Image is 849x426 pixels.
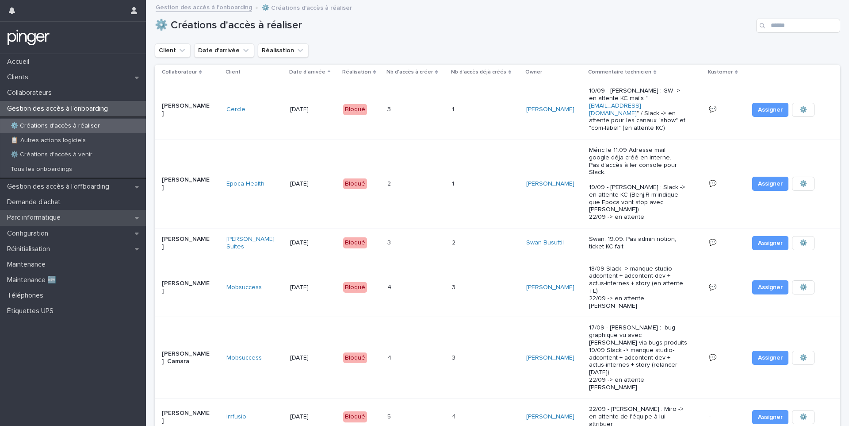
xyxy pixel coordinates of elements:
p: 2 [452,237,457,247]
p: Collaborateurs [4,89,59,97]
div: Bloqué [343,352,367,364]
a: [PERSON_NAME] [526,284,574,291]
p: Méric le 11.09 Adresse mail google déja créé en interne. Pas d'accès à ler console pour Slack. 19... [589,147,687,221]
p: 4 [452,411,458,421]
p: [PERSON_NAME] [162,176,211,191]
span: ⚙️ [799,283,807,292]
p: Gestion des accès à l’offboarding [4,182,116,191]
a: Swan Busuttil [526,239,564,247]
p: Parc informatique [4,213,68,222]
p: Owner [525,67,542,77]
tr: [PERSON_NAME] CamaraMobsuccess [DATE]Bloqué44 33 [PERSON_NAME] 17/09 - [PERSON_NAME] : bug graphi... [155,317,840,399]
p: 17/09 - [PERSON_NAME] : bug graphique vu avec [PERSON_NAME] via bugs-produits 19/09 Slack -> manq... [589,324,687,391]
a: Mobsuccess [226,354,262,362]
button: ⚙️ [792,351,815,365]
p: ⚙️ Créations d'accès à réaliser [4,122,107,130]
button: Assigner [752,236,788,250]
button: Assigner [752,177,788,191]
p: [DATE] [290,239,336,247]
p: [PERSON_NAME] [162,410,211,425]
a: Mobsuccess [226,284,262,291]
a: [PERSON_NAME] [526,180,574,188]
button: Réalisation [258,43,309,58]
p: Clients [4,73,35,81]
a: [EMAIL_ADDRESS][DOMAIN_NAME] [589,103,641,116]
p: [PERSON_NAME] [162,102,211,117]
a: 💬 [709,240,716,246]
a: Epoca Health [226,180,264,188]
span: Assigner [758,179,783,188]
a: 💬 [709,181,716,187]
button: ⚙️ [792,410,815,424]
input: Search [756,19,840,33]
button: Client [155,43,191,58]
p: Date d'arrivée [289,67,325,77]
p: Client [226,67,241,77]
p: 5 [387,411,393,421]
p: ⚙️ Créations d'accès à réaliser [262,2,352,12]
p: Maintenance [4,260,53,269]
tr: [PERSON_NAME][PERSON_NAME] Suites [DATE]Bloqué33 22 Swan Busuttil Swan: 19.09: Pas admin notion, ... [155,228,840,258]
p: Réinitialisation [4,245,57,253]
p: Tous les onboardings [4,166,79,173]
p: 3 [452,352,457,362]
span: Assigner [758,283,783,292]
p: [DATE] [290,413,336,421]
span: Assigner [758,353,783,362]
p: [DATE] [290,354,336,362]
a: [PERSON_NAME] [526,413,574,421]
div: Bloqué [343,237,367,248]
span: ⚙️ [799,353,807,362]
span: ⚙️ [799,105,807,114]
tr: [PERSON_NAME]Cercle [DATE]Bloqué33 11 [PERSON_NAME] 10/09 - [PERSON_NAME] : GW -> en attente KC m... [155,80,840,139]
div: Bloqué [343,178,367,190]
p: 2 [387,178,393,188]
p: 10/09 - [PERSON_NAME] : GW -> en attente KC mails " " / Slack -> en attente pour les canaux "show... [589,87,687,132]
p: 3 [387,104,393,113]
a: Imfusio [226,413,246,421]
span: ⚙️ [799,239,807,248]
p: Nb d'accès à créer [386,67,433,77]
p: 3 [387,237,393,247]
p: 4 [387,352,393,362]
span: ⚙️ [799,179,807,188]
div: Bloqué [343,104,367,115]
p: [PERSON_NAME] Camara [162,350,211,365]
tr: [PERSON_NAME]Epoca Health [DATE]Bloqué22 11 [PERSON_NAME] Méric le 11.09 Adresse mail google déja... [155,139,840,228]
p: ⚙️ Créations d'accès à venir [4,151,99,159]
button: Assigner [752,280,788,294]
p: 1 [452,104,456,113]
p: Maintenance 🆕 [4,276,63,284]
p: [DATE] [290,106,336,113]
img: mTgBEunGTSyRkCgitkcU [7,29,50,46]
p: Nb d'accès déjà créés [451,67,506,77]
h1: ⚙️ Créations d'accès à réaliser [155,19,753,32]
a: 💬 [709,106,716,112]
button: Assigner [752,103,788,117]
p: Swan: 19.09: Pas admin notion, ticket KC fait [589,236,687,251]
p: 📋 Autres actions logiciels [4,137,93,144]
span: Assigner [758,239,783,248]
p: 18/09 Slack -> manque studio-adcontent + adcontent-dev + actus-internes + story (en attente TL) 2... [589,265,687,310]
div: Bloqué [343,282,367,293]
a: Gestion des accès à l’onboarding [156,2,252,12]
p: 3 [452,282,457,291]
p: Réalisation [342,67,371,77]
button: ⚙️ [792,103,815,117]
button: Assigner [752,351,788,365]
a: 💬 [709,284,716,290]
p: 1 [452,178,456,188]
p: [DATE] [290,180,336,188]
span: ⚙️ [799,413,807,422]
p: 4 [387,282,393,291]
p: Configuration [4,229,55,238]
button: ⚙️ [792,236,815,250]
span: Assigner [758,105,783,114]
p: [PERSON_NAME] [162,236,211,251]
p: Demande d'achat [4,198,68,206]
p: Collaborateur [162,67,197,77]
button: ⚙️ [792,280,815,294]
a: [PERSON_NAME] [526,106,574,113]
a: Cercle [226,106,245,113]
